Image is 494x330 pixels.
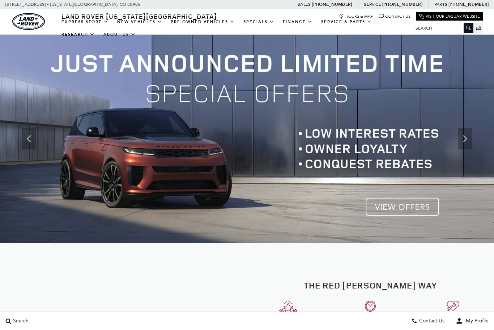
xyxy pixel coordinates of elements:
nav: Main Navigation [57,16,410,41]
span: Land Rover [US_STATE][GEOGRAPHIC_DATA] [61,12,217,21]
span: Contact Us [417,318,444,324]
input: Search [410,24,473,32]
a: Contact Us [379,14,410,19]
a: About Us [99,28,140,41]
a: EXPRESS STORE [57,16,113,28]
a: Finance [278,16,317,28]
span: Search [11,318,29,324]
a: Pre-Owned Vehicles [166,16,239,28]
a: Service & Parts [317,16,376,28]
button: user-profile-menu [450,312,494,330]
span: Parts [434,2,447,7]
a: Hours & Map [339,14,373,19]
img: Land Rover [12,13,45,30]
a: [PHONE_NUMBER] [312,1,352,7]
h2: The Red [PERSON_NAME] Way [252,281,489,290]
a: land-rover [12,13,45,30]
a: Visit Our Jaguar Website [419,14,480,19]
span: Sales [298,2,311,7]
a: [PHONE_NUMBER] [382,1,422,7]
a: New Vehicles [113,16,166,28]
span: My Profile [463,318,489,324]
a: Specials [239,16,278,28]
a: Land Rover [US_STATE][GEOGRAPHIC_DATA] [57,12,221,21]
a: [PHONE_NUMBER] [448,1,489,7]
a: Research [57,28,99,41]
a: [STREET_ADDRESS] • [US_STATE][GEOGRAPHIC_DATA], CO 80905 [5,2,140,7]
span: Service [364,2,381,7]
